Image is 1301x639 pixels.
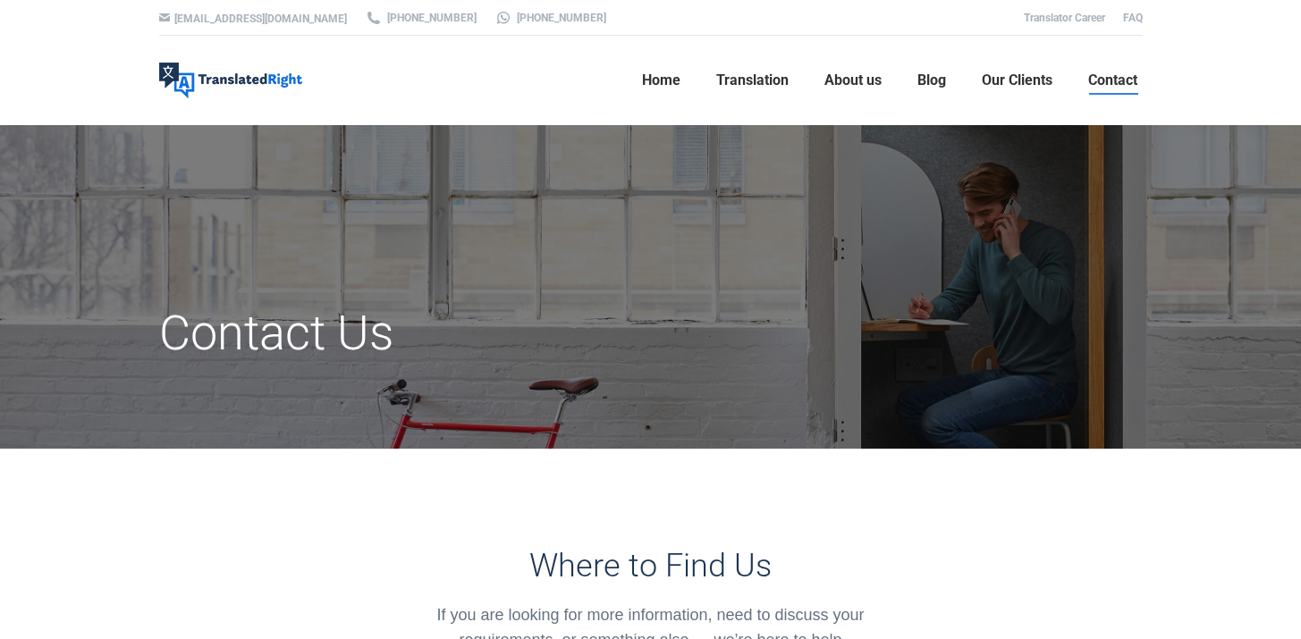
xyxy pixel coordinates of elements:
h3: Where to Find Us [411,547,890,584]
span: About us [824,71,882,89]
a: FAQ [1123,12,1143,24]
a: [EMAIL_ADDRESS][DOMAIN_NAME] [174,13,347,25]
span: Our Clients [982,71,1052,89]
a: [PHONE_NUMBER] [494,10,606,26]
a: About us [819,52,887,109]
a: [PHONE_NUMBER] [365,10,477,26]
h1: Contact Us [159,304,806,363]
span: Translation [716,71,789,89]
a: Blog [912,52,951,109]
span: Blog [917,71,946,89]
img: Translated Right [159,63,302,98]
span: Home [642,71,680,89]
a: Translation [711,52,794,109]
a: Home [637,52,686,109]
span: Contact [1088,71,1137,89]
a: Contact [1083,52,1143,109]
a: Our Clients [976,52,1058,109]
a: Translator Career [1024,12,1105,24]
